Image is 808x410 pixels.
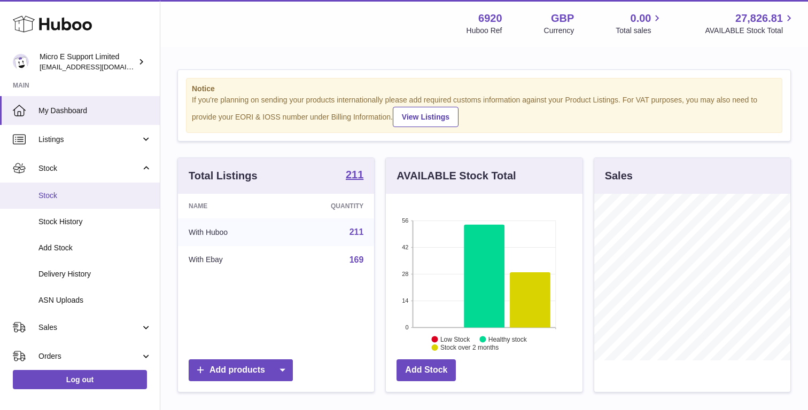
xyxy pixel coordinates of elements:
[38,163,141,174] span: Stock
[282,194,375,218] th: Quantity
[38,322,141,333] span: Sales
[402,297,409,304] text: 14
[178,246,282,274] td: With Ebay
[13,370,147,389] a: Log out
[38,269,152,279] span: Delivery History
[402,244,409,250] text: 42
[346,169,363,180] strong: 211
[551,11,574,26] strong: GBP
[488,335,527,343] text: Healthy stock
[735,11,783,26] span: 27,826.81
[349,255,364,264] a: 169
[402,217,409,224] text: 56
[178,194,282,218] th: Name
[38,295,152,305] span: ASN Uploads
[705,26,795,36] span: AVAILABLE Stock Total
[38,217,152,227] span: Stock History
[38,106,152,116] span: My Dashboard
[616,11,663,36] a: 0.00 Total sales
[616,26,663,36] span: Total sales
[402,271,409,277] text: 28
[349,227,364,236] a: 211
[397,169,516,183] h3: AVAILABLE Stock Total
[393,107,459,127] a: View Listings
[440,344,499,351] text: Stock over 2 months
[605,169,633,183] h3: Sales
[440,335,470,343] text: Low Stock
[544,26,574,36] div: Currency
[38,191,152,201] span: Stock
[346,169,363,182] a: 211
[478,11,502,26] strong: 6920
[705,11,795,36] a: 27,826.81 AVAILABLE Stock Total
[38,351,141,361] span: Orders
[467,26,502,36] div: Huboo Ref
[40,62,157,71] span: [EMAIL_ADDRESS][DOMAIN_NAME]
[178,218,282,246] td: With Huboo
[192,84,776,94] strong: Notice
[631,11,651,26] span: 0.00
[189,359,293,381] a: Add products
[189,169,258,183] h3: Total Listings
[397,359,456,381] a: Add Stock
[38,243,152,253] span: Add Stock
[406,324,409,330] text: 0
[38,135,141,145] span: Listings
[40,52,136,72] div: Micro E Support Limited
[192,95,776,127] div: If you're planning on sending your products internationally please add required customs informati...
[13,54,29,70] img: internalAdmin-6920@internal.huboo.com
